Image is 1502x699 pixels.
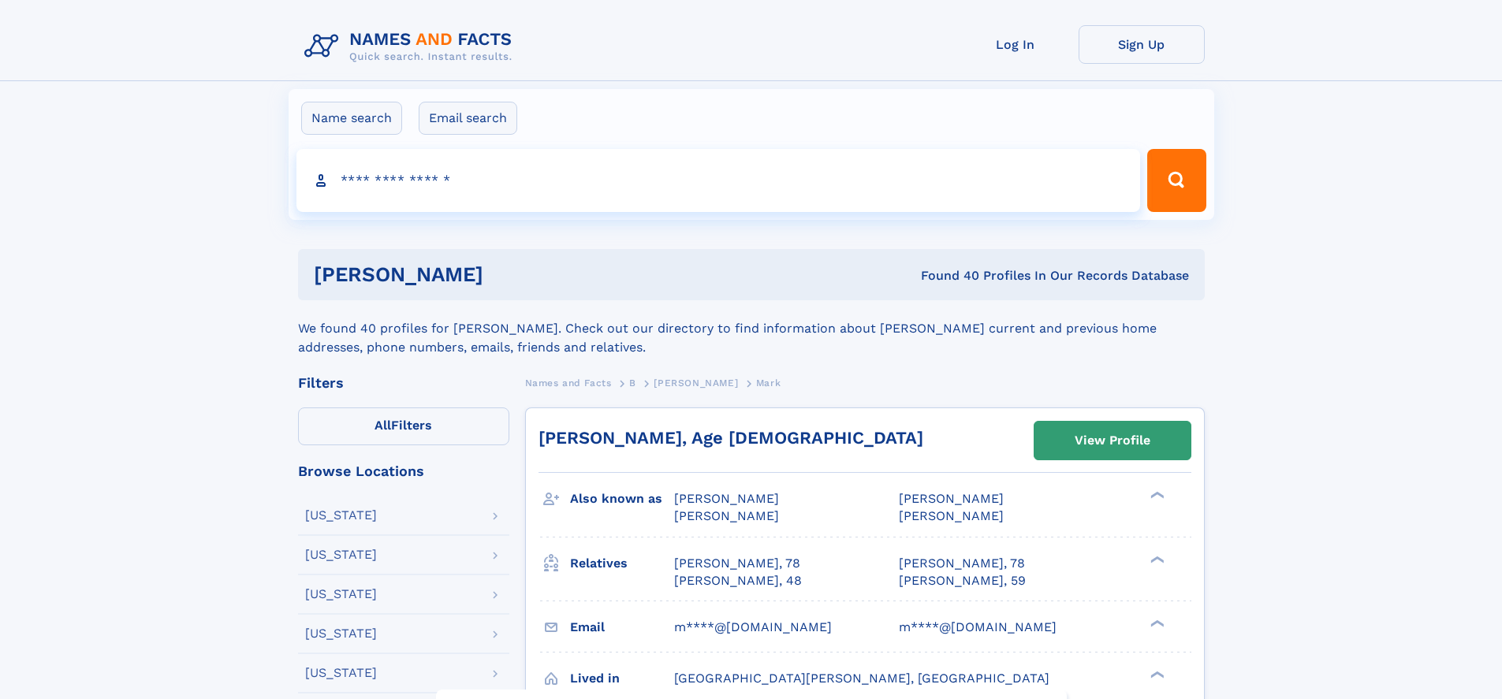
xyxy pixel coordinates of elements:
label: Filters [298,407,509,445]
a: Sign Up [1079,25,1205,64]
div: View Profile [1075,422,1150,459]
div: ❯ [1146,490,1165,500]
div: ❯ [1146,618,1165,628]
a: [PERSON_NAME], 48 [674,572,802,589]
button: Search Button [1147,149,1206,212]
label: Email search [419,102,517,135]
a: Names and Facts [525,373,612,392]
a: View Profile [1034,422,1191,459]
span: [GEOGRAPHIC_DATA][PERSON_NAME], [GEOGRAPHIC_DATA] [674,671,1049,686]
img: Logo Names and Facts [298,25,525,68]
span: [PERSON_NAME] [674,508,779,523]
span: All [375,418,391,433]
span: B [629,377,636,389]
a: Log In [952,25,1079,64]
div: [US_STATE] [305,627,377,640]
div: Found 40 Profiles In Our Records Database [702,267,1189,284]
a: [PERSON_NAME], 78 [674,555,800,572]
div: ❯ [1146,554,1165,564]
input: search input [296,149,1141,212]
h3: Also known as [570,485,674,512]
span: Mark [756,377,781,389]
h1: [PERSON_NAME] [314,265,703,284]
h3: Relatives [570,550,674,577]
label: Name search [301,102,402,135]
div: [US_STATE] [305,509,377,522]
div: [US_STATE] [305,667,377,679]
a: [PERSON_NAME], 78 [899,555,1025,572]
div: [US_STATE] [305,548,377,561]
span: [PERSON_NAME] [899,508,1004,523]
h3: Lived in [570,665,674,692]
span: [PERSON_NAME] [674,491,779,506]
span: [PERSON_NAME] [654,377,738,389]
div: Browse Locations [298,464,509,478]
div: We found 40 profiles for [PERSON_NAME]. Check out our directory to find information about [PERSON... [298,300,1205,357]
h3: Email [570,614,674,641]
span: [PERSON_NAME] [899,491,1004,506]
div: Filters [298,376,509,390]
a: [PERSON_NAME] [654,373,738,392]
a: B [629,373,636,392]
a: [PERSON_NAME], 59 [899,572,1026,589]
a: [PERSON_NAME], Age [DEMOGRAPHIC_DATA] [539,428,923,448]
div: ❯ [1146,669,1165,679]
div: [US_STATE] [305,588,377,600]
